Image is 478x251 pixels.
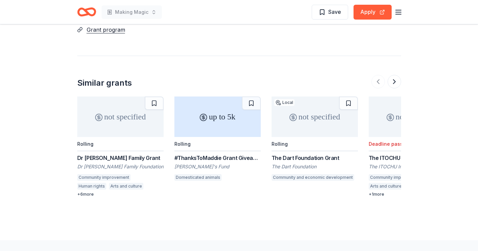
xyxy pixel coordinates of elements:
a: not specifiedRollingDr [PERSON_NAME] Family GrantDr [PERSON_NAME] Family FoundationCommunity impr... [77,96,164,197]
button: Making Magic [102,5,162,19]
span: Save [328,7,341,16]
div: Domesticated animals [174,174,222,181]
div: The Dart Foundation Grant [272,154,358,162]
div: not specified [369,96,455,137]
a: not specifiedLocalRollingThe Dart Foundation GrantThe Dart FoundationCommunity and economic devel... [272,96,358,183]
div: Community and economic development [272,174,354,181]
div: Rolling [272,141,288,147]
a: Home [77,4,96,20]
div: not specified [77,96,164,137]
div: The ITOCHU International Foundation of North America Inc [369,163,455,170]
div: + 1 more [369,192,455,197]
div: Local [274,99,294,106]
button: Apply [354,5,392,20]
div: Human rights [77,183,106,190]
div: Dr [PERSON_NAME] Family Grant [77,154,164,162]
div: Community improvement [77,174,131,181]
div: Rolling [174,141,191,147]
div: Dr [PERSON_NAME] Family Foundation [77,163,164,170]
button: Save [312,5,348,20]
button: Grant program [87,25,125,34]
div: The ITOCHU International Grant [369,154,455,162]
div: [PERSON_NAME]'s Fund [174,163,261,170]
div: Community improvement [369,174,422,181]
div: not specified [272,96,358,137]
div: Rolling [77,141,93,147]
div: The Dart Foundation [272,163,358,170]
div: Deadline passed [369,141,409,147]
div: Arts and culture [109,183,143,190]
div: up to 5k [174,96,261,137]
div: Arts and culture [369,183,403,190]
a: up to 5kRolling#ThanksToMaddie Grant Giveaways[PERSON_NAME]'s FundDomesticated animals [174,96,261,183]
div: + 6 more [77,192,164,197]
div: Similar grants [77,78,132,88]
div: #ThanksToMaddie Grant Giveaways [174,154,261,162]
span: Making Magic [115,8,148,16]
a: not specifiedDeadline passedThe ITOCHU International GrantThe ITOCHU International Foundation of ... [369,96,455,197]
